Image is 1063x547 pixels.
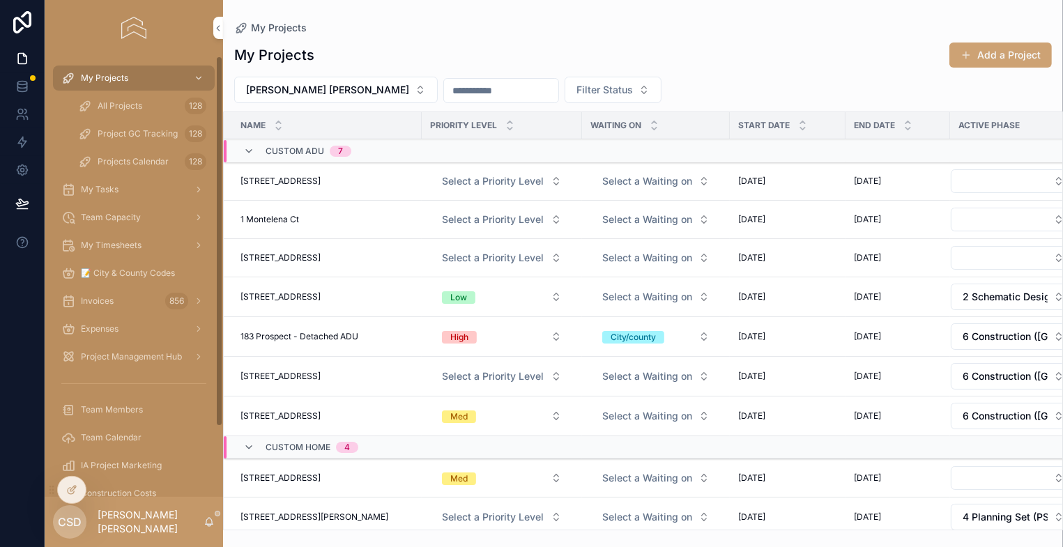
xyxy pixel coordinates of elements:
[431,169,573,194] button: Select Button
[266,442,330,453] span: Custom Home
[565,77,661,103] button: Select Button
[450,291,467,304] div: Low
[590,403,721,429] a: Select Button
[430,504,574,530] a: Select Button
[591,465,721,491] button: Select Button
[430,465,574,491] a: Select Button
[70,121,215,146] a: Project GC Tracking128
[602,510,692,524] span: Select a Waiting on
[98,128,178,139] span: Project GC Tracking
[854,176,942,187] a: [DATE]
[53,177,215,202] a: My Tasks
[165,293,188,309] div: 856
[854,176,881,187] span: [DATE]
[450,472,468,485] div: Med
[53,205,215,230] a: Team Capacity
[430,284,574,310] a: Select Button
[240,511,388,523] span: [STREET_ADDRESS][PERSON_NAME]
[240,371,413,382] a: [STREET_ADDRESS]
[738,120,790,131] span: Start Date
[81,404,143,415] span: Team Members
[854,120,895,131] span: End Date
[590,465,721,491] a: Select Button
[738,291,765,302] span: [DATE]
[431,403,573,429] button: Select Button
[70,149,215,174] a: Projects Calendar128
[53,316,215,341] a: Expenses
[854,371,881,382] span: [DATE]
[854,511,942,523] a: [DATE]
[431,465,573,491] button: Select Button
[431,245,573,270] button: Select Button
[738,214,837,225] a: [DATE]
[590,206,721,233] a: Select Button
[246,83,409,97] span: [PERSON_NAME] [PERSON_NAME]
[591,324,721,349] button: Select Button
[602,251,692,265] span: Select a Waiting on
[98,508,204,536] p: [PERSON_NAME] [PERSON_NAME]
[53,261,215,286] a: 📝 City & County Codes
[185,98,206,114] div: 128
[98,156,169,167] span: Projects Calendar
[53,481,215,506] a: Construction Costs
[738,371,837,382] a: [DATE]
[949,43,1052,68] a: Add a Project
[602,330,664,344] button: Unselect CITYCOUNTY
[591,403,721,429] button: Select Button
[854,214,881,225] span: [DATE]
[431,207,573,232] button: Select Button
[53,453,215,478] a: IA Project Marketing
[450,410,468,423] div: Med
[591,245,721,270] button: Select Button
[430,403,574,429] a: Select Button
[53,344,215,369] a: Project Management Hub
[590,363,721,390] a: Select Button
[442,369,544,383] span: Select a Priority Level
[590,284,721,310] a: Select Button
[53,288,215,314] a: Invoices856
[738,252,837,263] a: [DATE]
[240,410,321,422] span: [STREET_ADDRESS]
[602,471,692,485] span: Select a Waiting on
[590,120,641,131] span: Waiting on
[854,214,942,225] a: [DATE]
[963,409,1048,423] span: 6 Construction ([GEOGRAPHIC_DATA])
[854,252,881,263] span: [DATE]
[240,410,413,422] a: [STREET_ADDRESS]
[576,83,633,97] span: Filter Status
[58,514,82,530] span: CSD
[958,120,1020,131] span: Active Phase
[738,176,765,187] span: [DATE]
[81,184,118,195] span: My Tasks
[98,100,142,111] span: All Projects
[854,410,942,422] a: [DATE]
[53,425,215,450] a: Team Calendar
[738,331,837,342] a: [DATE]
[963,369,1048,383] span: 6 Construction ([GEOGRAPHIC_DATA])
[70,93,215,118] a: All Projects128
[81,268,175,279] span: 📝 City & County Codes
[854,291,942,302] a: [DATE]
[240,214,299,225] span: 1 Montelena Ct
[81,460,162,471] span: IA Project Marketing
[854,511,881,523] span: [DATE]
[430,363,574,390] a: Select Button
[240,214,413,225] a: 1 Montelena Ct
[240,472,321,484] span: [STREET_ADDRESS]
[240,331,358,342] span: 183 Prospect - Detached ADU
[854,291,881,302] span: [DATE]
[591,284,721,309] button: Select Button
[430,323,574,350] a: Select Button
[431,284,573,309] button: Select Button
[590,323,721,350] a: Select Button
[431,324,573,349] button: Select Button
[590,168,721,194] a: Select Button
[591,504,721,530] button: Select Button
[854,371,942,382] a: [DATE]
[442,510,544,524] span: Select a Priority Level
[234,45,314,65] h1: My Projects
[240,472,413,484] a: [STREET_ADDRESS]
[602,369,692,383] span: Select a Waiting on
[240,371,321,382] span: [STREET_ADDRESS]
[121,17,146,39] img: App logo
